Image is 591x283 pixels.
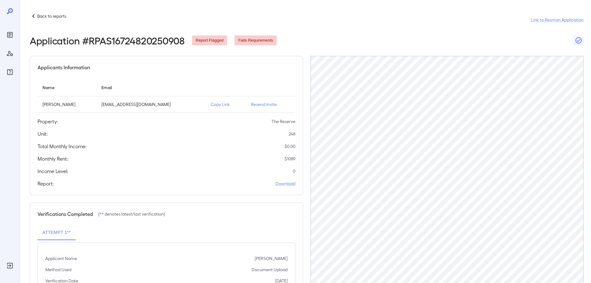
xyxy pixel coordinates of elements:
th: Name [38,79,96,96]
p: Copy Link [211,101,241,107]
div: Reports [5,30,15,40]
a: Link to Resman Application [531,17,584,23]
h5: Unit: [38,130,48,138]
h2: Application # RPAS16724820250908 [30,35,185,46]
p: Document Upload [252,267,288,273]
h5: Applicants Information [38,64,90,71]
p: [EMAIL_ADDRESS][DOMAIN_NAME] [101,101,201,107]
h5: Income Level: [38,167,68,175]
p: Resend Invite [251,101,290,107]
p: [PERSON_NAME] [255,255,288,262]
div: Log Out [5,261,15,271]
p: $ 1089 [284,156,295,162]
p: $ 0.00 [284,143,295,149]
th: Email [96,79,206,96]
h5: Monthly Rent: [38,155,68,162]
a: Download [275,180,295,187]
div: FAQ [5,67,15,77]
p: [PERSON_NAME] [43,101,92,107]
button: Attempt 1** [38,225,76,240]
table: simple table [38,79,295,113]
p: 248 [289,131,295,137]
p: 0 [293,168,295,174]
div: Manage Users [5,48,15,58]
p: Method Used [45,267,71,273]
span: Report Flagged [192,38,227,43]
h5: Verifications Completed [38,210,93,218]
button: Close Report [574,35,584,45]
h5: Total Monthly Income: [38,143,87,150]
h5: Report: [38,180,54,187]
p: (** denotes latest/last verification) [98,211,165,217]
span: Fails Requirements [235,38,277,43]
h5: Property: [38,118,58,125]
p: Applicant Name [45,255,77,262]
p: Back to reports [37,13,66,19]
p: The Reserve [271,118,295,125]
